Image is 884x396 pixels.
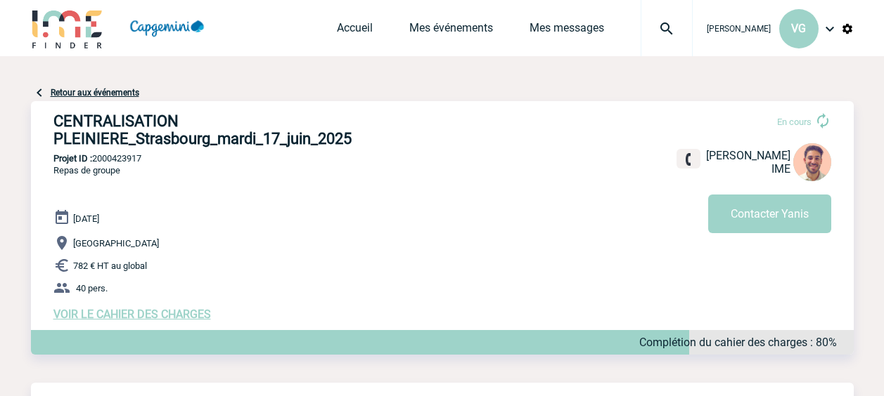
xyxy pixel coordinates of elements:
[53,308,211,321] a: VOIR LE CAHIER DES CHARGES
[51,88,139,98] a: Retour aux événements
[73,238,159,249] span: [GEOGRAPHIC_DATA]
[337,21,373,41] a: Accueil
[76,283,108,293] span: 40 pers.
[73,260,147,271] span: 782 € HT au global
[31,153,854,164] p: 2000423917
[777,117,812,127] span: En cours
[530,21,604,41] a: Mes messages
[409,21,493,41] a: Mes événements
[682,153,695,166] img: fixe.png
[53,153,92,164] b: Projet ID :
[793,143,831,181] img: 132114-0.jpg
[771,162,790,176] span: IME
[791,22,806,35] span: VG
[31,8,104,48] img: IME-Finder
[53,112,475,147] h3: CENTRALISATION PLEINIERE_Strasbourg_mardi_17_juin_2025
[53,165,120,176] span: Repas de groupe
[706,149,790,162] span: [PERSON_NAME]
[708,194,831,233] button: Contacter Yanis
[707,24,771,34] span: [PERSON_NAME]
[73,213,99,224] span: [DATE]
